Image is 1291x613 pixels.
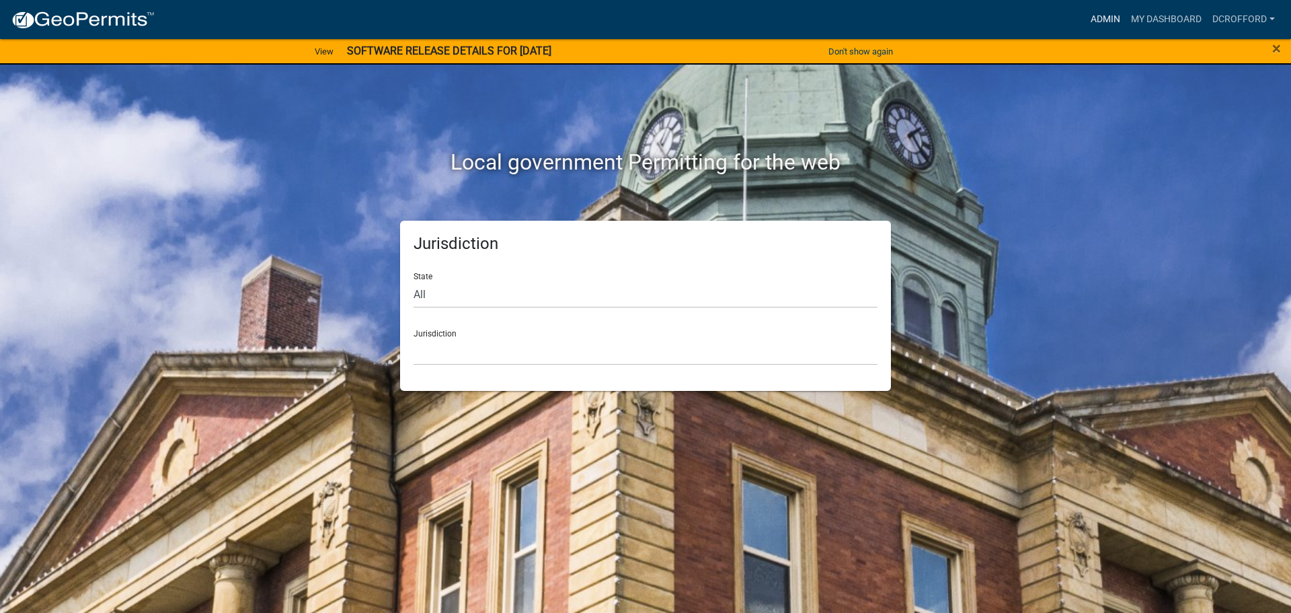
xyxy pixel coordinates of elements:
a: My Dashboard [1126,7,1207,32]
h5: Jurisdiction [414,234,877,254]
a: dcrofford [1207,7,1280,32]
button: Close [1272,40,1281,57]
span: × [1272,39,1281,58]
strong: SOFTWARE RELEASE DETAILS FOR [DATE] [347,44,551,57]
h2: Local government Permitting for the web [272,149,1019,175]
button: Don't show again [823,40,898,63]
a: Admin [1085,7,1126,32]
a: View [309,40,339,63]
